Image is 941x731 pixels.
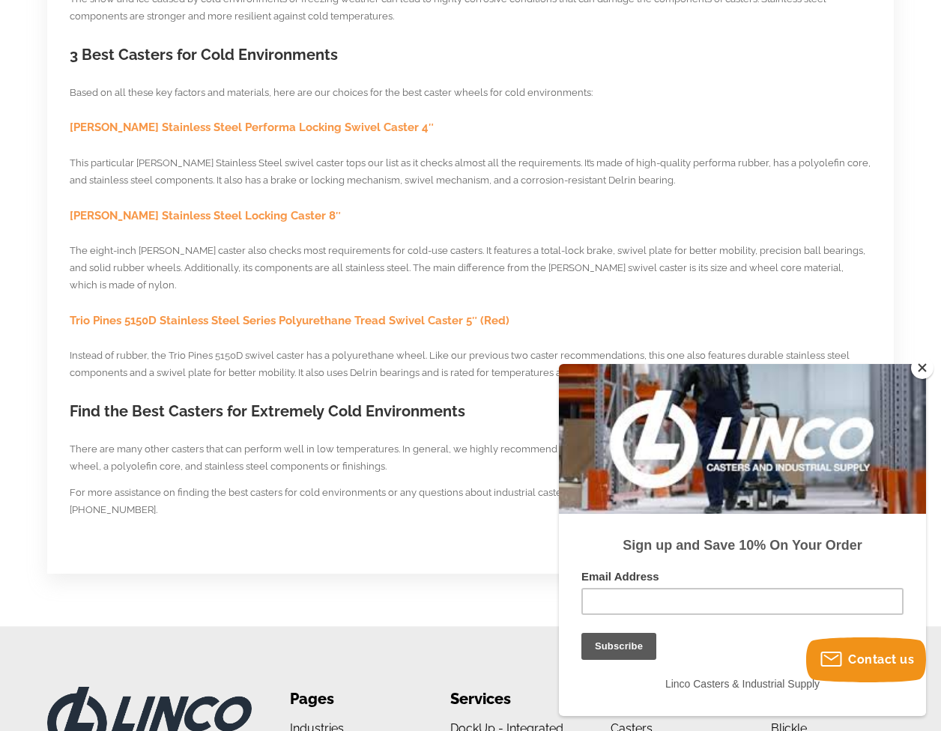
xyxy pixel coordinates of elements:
button: Contact us [806,637,926,682]
button: Close [911,357,934,379]
span: Contact us [848,652,914,667]
a: [PERSON_NAME] Stainless Steel Performa Locking Swivel Caster 4″ [70,121,434,134]
a: Trio Pines 5150D Stainless Steel Series Polyurethane Tread Swivel Caster 5″ (Red) [70,314,509,327]
label: Email Address [22,206,345,224]
a: [PERSON_NAME] Stainless Steel Locking Caster 8″ [70,209,341,222]
p: Based on all these key factors and materials, here are our choices for the best caster wheels for... [70,85,871,102]
p: The eight-inch [PERSON_NAME] caster also checks most requirements for cold-use casters. It featur... [70,243,871,294]
input: Subscribe [22,269,97,296]
p: This particular [PERSON_NAME] Stainless Steel swivel caster tops our list as it checks almost all... [70,155,871,189]
h2: 3 Best Casters for Cold Environments [70,44,871,66]
p: Instead of rubber, the Trio Pines 5150D swivel caster has a polyurethane wheel. Like our previous... [70,348,871,382]
strong: Sign up and Save 10% On Your Order [64,174,303,189]
span: Linco Casters & Industrial Supply [106,314,261,326]
p: For more assistance on finding the best casters for cold environments or any questions about indu... [70,485,871,519]
p: There are many other casters that can perform well in low temperatures. In general, we highly rec... [70,441,871,476]
li: Services [450,687,573,712]
li: Pages [290,687,413,712]
h2: Find the Best Casters for Extremely Cold Environments [70,401,871,422]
